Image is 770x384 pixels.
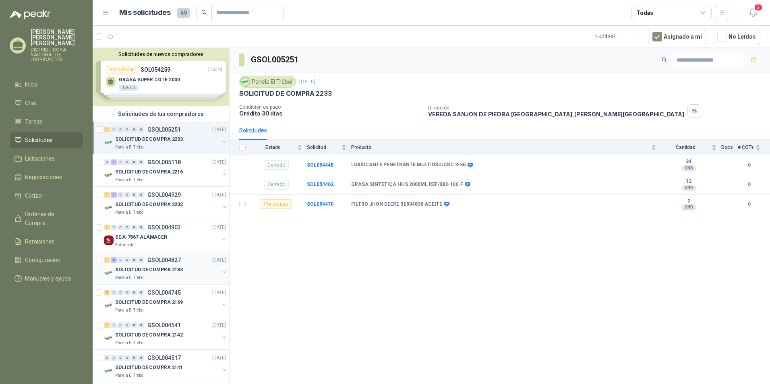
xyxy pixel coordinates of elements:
[681,204,696,211] div: UND
[118,159,124,165] div: 0
[104,190,228,216] a: 1 1 0 0 0 0 GSOL004929[DATE] Company LogoSOLICITUD DE COMPRA 2202Panela El Trébol
[738,181,760,188] b: 0
[25,274,71,283] span: Manuales y ayuda
[10,206,83,231] a: Órdenes de Compra
[124,257,130,263] div: 0
[147,322,181,328] p: GSOL004541
[104,366,114,376] img: Company Logo
[10,169,83,185] a: Negociaciones
[131,355,137,361] div: 0
[661,198,716,204] b: 2
[307,140,351,155] th: Solicitud
[264,180,289,190] div: Cerrado
[124,192,130,198] div: 0
[124,159,130,165] div: 0
[25,237,55,246] span: Remisiones
[239,110,422,117] p: Crédito 30 días
[104,322,110,328] div: 1
[307,162,333,168] a: SOL054448
[115,266,183,274] p: SOLICITUD DE COMPRA 2183
[239,76,296,88] div: Panela El Trébol
[661,178,716,185] b: 12
[428,111,684,118] p: VEREDA SANJON DE PIEDRA [GEOGRAPHIC_DATA] , [PERSON_NAME][GEOGRAPHIC_DATA]
[111,127,117,132] div: 0
[351,201,442,208] b: FILTRO JHON DEERE RE504836 ACEITE
[138,127,144,132] div: 0
[721,140,738,155] th: Docs
[25,191,43,200] span: Cotizar
[104,138,114,147] img: Company Logo
[111,192,117,198] div: 1
[115,201,183,209] p: SOLICITUD DE COMPRA 2202
[177,8,190,18] span: 69
[115,177,145,183] p: Panela El Trébol
[111,355,117,361] div: 0
[261,199,292,209] div: Por cotizar
[212,322,226,329] p: [DATE]
[124,225,130,230] div: 0
[681,185,696,191] div: UND
[147,257,181,263] p: GSOL004827
[147,192,181,198] p: GSOL004929
[351,140,661,155] th: Producto
[115,299,183,306] p: SOLICITUD DE COMPRA 2169
[25,99,37,107] span: Chat
[138,355,144,361] div: 0
[250,145,296,150] span: Estado
[131,257,137,263] div: 0
[10,252,83,268] a: Configuración
[250,140,307,155] th: Estado
[212,224,226,231] p: [DATE]
[428,105,684,111] p: Dirección
[118,225,124,230] div: 0
[104,290,110,295] div: 2
[25,136,53,145] span: Solicitudes
[104,223,228,248] a: 1 0 0 0 0 0 GSOL004903[DATE] Company LogoSCA-7567 ALAMACENEstrumetal
[307,201,333,207] b: SOL054470
[212,126,226,134] p: [DATE]
[131,159,137,165] div: 0
[264,160,289,170] div: Cerrado
[10,77,83,92] a: Inicio
[104,159,110,165] div: 0
[10,271,83,286] a: Manuales y ayuda
[746,6,760,20] button: 2
[104,355,110,361] div: 0
[147,159,181,165] p: GSOL005118
[115,372,145,379] p: Panela El Trébol
[104,257,110,263] div: 1
[115,364,183,372] p: SOLICITUD DE COMPRA 2141
[138,290,144,295] div: 0
[115,242,136,248] p: Estrumetal
[104,235,114,245] img: Company Logo
[115,275,145,281] p: Panela El Trébol
[239,89,332,98] p: SOLICITUD DE COMPRA 2233
[118,127,124,132] div: 0
[307,145,340,150] span: Solicitud
[111,290,117,295] div: 0
[104,301,114,310] img: Company Logo
[10,95,83,111] a: Chat
[131,127,137,132] div: 0
[681,165,696,171] div: UND
[25,256,60,264] span: Configuración
[104,288,228,314] a: 2 0 0 0 0 0 GSOL004745[DATE] Company LogoSOLICITUD DE COMPRA 2169Panela El Trébol
[131,290,137,295] div: 0
[115,233,168,241] p: SCA-7567 ALAMACEN
[10,10,51,19] img: Logo peakr
[115,209,145,216] p: Panela El Trébol
[138,159,144,165] div: 0
[212,256,226,264] p: [DATE]
[124,290,130,295] div: 0
[115,340,145,346] p: Panela El Trébol
[212,159,226,166] p: [DATE]
[662,57,667,63] span: search
[212,191,226,199] p: [DATE]
[115,168,183,176] p: SOLICITUD DE COMPRA 2216
[25,173,62,182] span: Negociaciones
[307,182,333,187] b: SOL054462
[104,203,114,213] img: Company Logo
[124,127,130,132] div: 0
[31,29,83,46] p: [PERSON_NAME] [PERSON_NAME] [PERSON_NAME]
